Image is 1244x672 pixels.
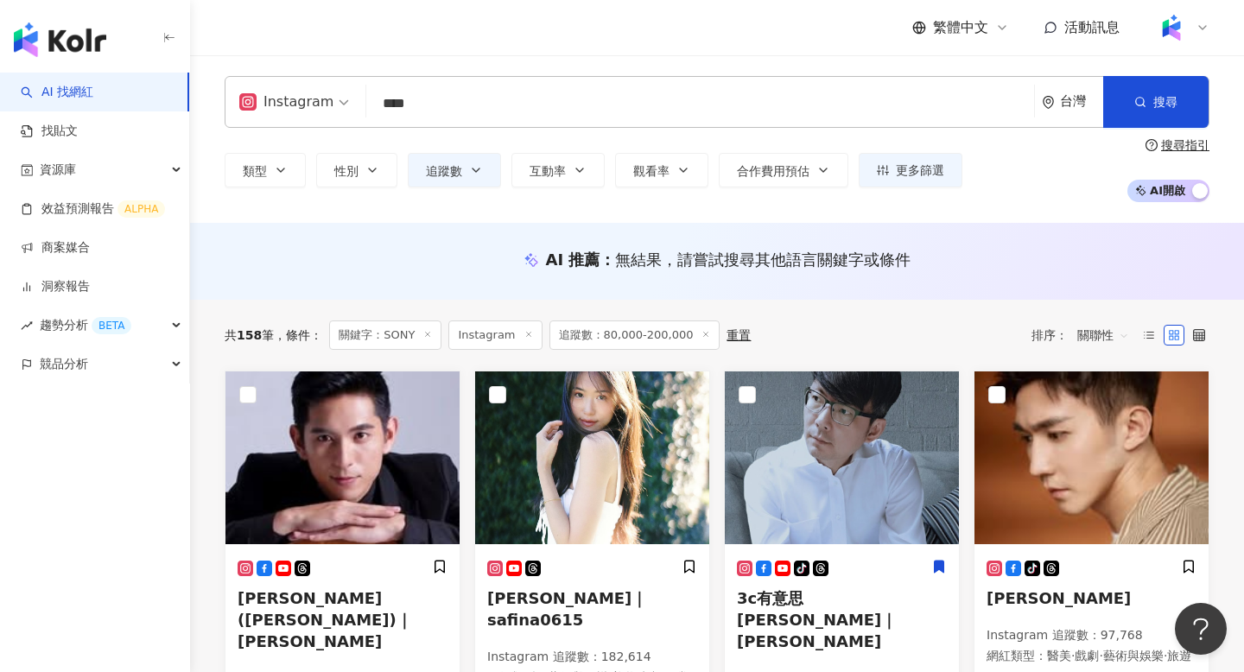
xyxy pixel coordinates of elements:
p: Instagram 追蹤數 ： 182,614 [487,649,697,666]
span: 追蹤數 [426,164,462,178]
img: KOL Avatar [475,371,709,544]
span: 活動訊息 [1064,19,1120,35]
span: Instagram [448,320,542,350]
button: 性別 [316,153,397,187]
a: 商案媒合 [21,239,90,257]
span: 趨勢分析 [40,306,131,345]
img: logo [14,22,106,57]
button: 觀看率 [615,153,708,187]
iframe: Help Scout Beacon - Open [1175,603,1227,655]
span: 3c有意思[PERSON_NAME]｜[PERSON_NAME] [737,589,897,650]
button: 合作費用預估 [719,153,848,187]
span: 條件 ： [274,328,322,342]
span: 合作費用預估 [737,164,809,178]
span: [PERSON_NAME]｜safina0615 [487,589,647,629]
a: 洞察報告 [21,278,90,295]
span: · [1099,649,1102,662]
div: 搜尋指引 [1161,138,1209,152]
div: BETA [92,317,131,334]
img: KOL Avatar [225,371,460,544]
a: 效益預測報告ALPHA [21,200,165,218]
button: 搜尋 [1103,76,1209,128]
span: rise [21,320,33,332]
span: 性別 [334,164,359,178]
span: 類型 [243,164,267,178]
a: 找貼文 [21,123,78,140]
button: 更多篩選 [859,153,962,187]
div: Instagram [239,88,333,116]
p: 網紅類型 ： [987,648,1196,665]
span: 搜尋 [1153,95,1177,109]
img: KOL Avatar [725,371,959,544]
span: 關聯性 [1077,321,1129,349]
span: 旅遊 [1167,649,1191,662]
div: 排序： [1031,321,1139,349]
span: [PERSON_NAME] ([PERSON_NAME])｜[PERSON_NAME] [238,589,412,650]
span: · [1071,649,1075,662]
button: 互動率 [511,153,605,187]
span: 無結果，請嘗試搜尋其他語言關鍵字或條件 [615,250,911,269]
span: question-circle [1146,139,1158,151]
span: [PERSON_NAME] [987,589,1131,607]
img: Kolr%20app%20icon%20%281%29.png [1155,11,1188,44]
span: 關鍵字：SONY [329,320,441,350]
span: 觀看率 [633,164,670,178]
span: 戲劇 [1075,649,1099,662]
p: Instagram 追蹤數 ： 97,768 [987,627,1196,644]
span: 繁體中文 [933,18,988,37]
button: 類型 [225,153,306,187]
span: · [1164,649,1167,662]
div: 台灣 [1060,94,1103,109]
span: 互動率 [530,164,566,178]
div: 共 筆 [225,328,274,342]
span: 更多篩選 [896,163,944,177]
span: 醫美 [1047,649,1071,662]
img: KOL Avatar [974,371,1209,544]
div: AI 推薦 ： [546,249,911,270]
span: 競品分析 [40,345,88,384]
span: 追蹤數：80,000-200,000 [549,320,720,350]
span: 資源庫 [40,150,76,189]
a: searchAI 找網紅 [21,84,93,101]
span: 158 [237,328,262,342]
span: 藝術與娛樂 [1103,649,1164,662]
div: 重置 [727,328,751,342]
span: environment [1042,96,1055,109]
button: 追蹤數 [408,153,501,187]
